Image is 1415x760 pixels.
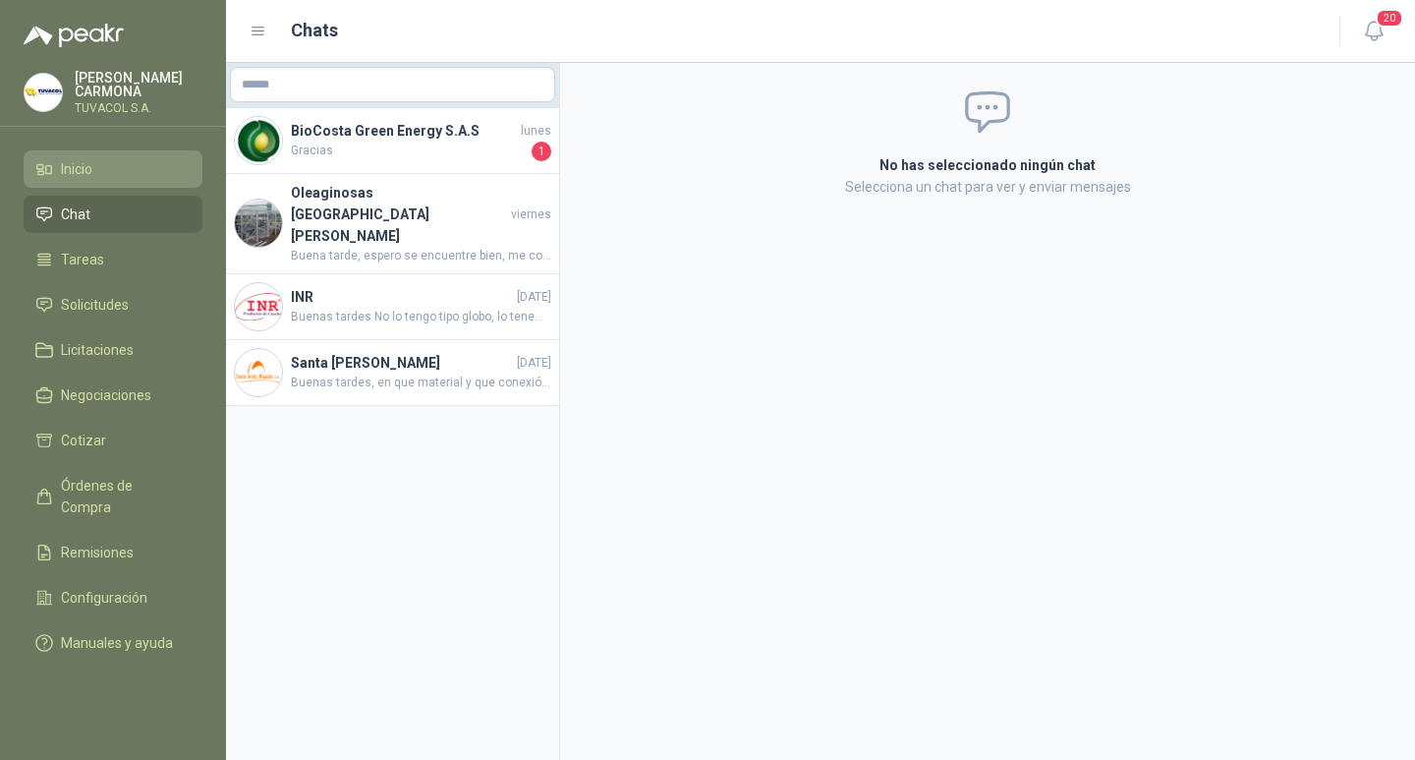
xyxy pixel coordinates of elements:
h4: Oleaginosas [GEOGRAPHIC_DATA][PERSON_NAME] [291,182,507,247]
a: Configuración [24,579,202,616]
span: Gracias [291,142,528,161]
span: Buena tarde, espero se encuentre bien, me confirma por favor la fecha de despacho [291,247,551,265]
span: Buenas tardes No lo tengo tipo globo, lo tenemos tipo compuerta. Quedamos atentos a su confirmación [291,308,551,326]
span: Remisiones [61,542,134,563]
span: [DATE] [517,288,551,307]
a: Manuales y ayuda [24,624,202,662]
a: Inicio [24,150,202,188]
h4: BioCosta Green Energy S.A.S [291,120,517,142]
span: Tareas [61,249,104,270]
span: viernes [511,205,551,224]
span: Cotizar [61,430,106,451]
span: Inicio [61,158,92,180]
img: Company Logo [25,74,62,111]
span: lunes [521,122,551,141]
a: Cotizar [24,422,202,459]
a: Company LogoBioCosta Green Energy S.A.SlunesGracias1 [226,108,559,174]
span: Órdenes de Compra [61,475,184,518]
img: Company Logo [235,200,282,247]
a: Tareas [24,241,202,278]
a: Company LogoOleaginosas [GEOGRAPHIC_DATA][PERSON_NAME]viernesBuena tarde, espero se encuentre bie... [226,174,559,274]
img: Company Logo [235,283,282,330]
span: Licitaciones [61,339,134,361]
span: Chat [61,204,90,225]
p: TUVACOL S.A. [75,102,202,114]
a: Company LogoSanta [PERSON_NAME][DATE]Buenas tardes, en que material y que conexión? [226,340,559,406]
span: Buenas tardes, en que material y que conexión? [291,374,551,392]
p: [PERSON_NAME] CARMONA [75,71,202,98]
span: 1 [532,142,551,161]
span: Manuales y ayuda [61,632,173,654]
h4: INR [291,286,513,308]
h1: Chats [291,17,338,44]
a: Remisiones [24,534,202,571]
span: Negociaciones [61,384,151,406]
h2: No has seleccionado ningún chat [645,154,1330,176]
h4: Santa [PERSON_NAME] [291,352,513,374]
a: Licitaciones [24,331,202,369]
a: Órdenes de Compra [24,467,202,526]
span: Configuración [61,587,147,609]
a: Negociaciones [24,377,202,414]
img: Company Logo [235,349,282,396]
img: Company Logo [235,117,282,164]
img: Logo peakr [24,24,124,47]
p: Selecciona un chat para ver y enviar mensajes [645,176,1330,198]
a: Solicitudes [24,286,202,323]
a: Chat [24,196,202,233]
span: Solicitudes [61,294,129,316]
span: [DATE] [517,354,551,373]
button: 20 [1356,14,1391,49]
a: Company LogoINR[DATE]Buenas tardes No lo tengo tipo globo, lo tenemos tipo compuerta. Quedamos at... [226,274,559,340]
span: 20 [1376,9,1403,28]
